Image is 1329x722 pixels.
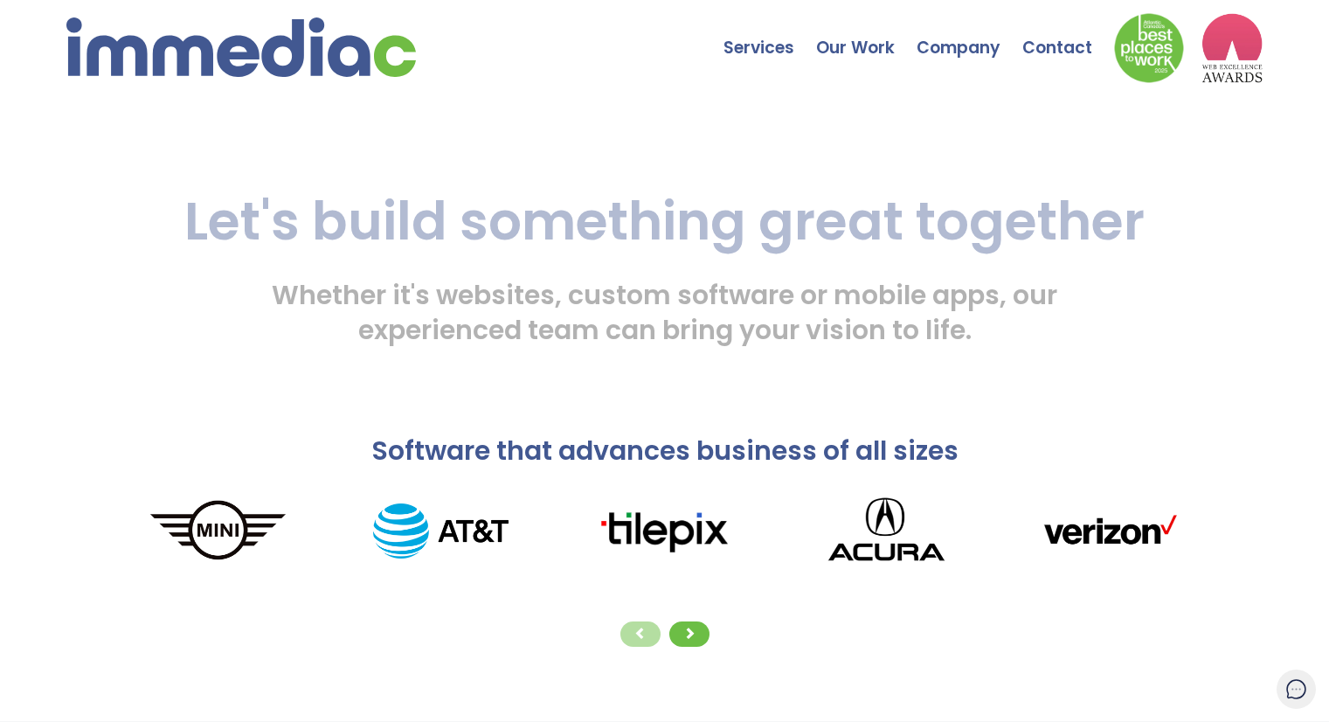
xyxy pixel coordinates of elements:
a: Contact [1022,4,1114,66]
span: Whether it's websites, custom software or mobile apps, our experienced team can bring your vision... [272,276,1057,349]
img: verizonLogo.png [998,507,1221,555]
img: Acura_logo.png [775,486,998,576]
img: tilepixLogo.png [552,506,775,555]
img: AT%26T_logo.png [329,503,552,559]
img: logo2_wea_nobg.webp [1201,13,1263,83]
a: Company [917,4,1022,66]
span: Let's build something great together [184,184,1145,258]
a: Services [723,4,816,66]
img: immediac [66,17,416,77]
span: Software that advances business of all sizes [371,432,959,469]
img: Down [1114,13,1184,83]
img: MINI_logo.png [107,497,329,566]
a: Our Work [816,4,917,66]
